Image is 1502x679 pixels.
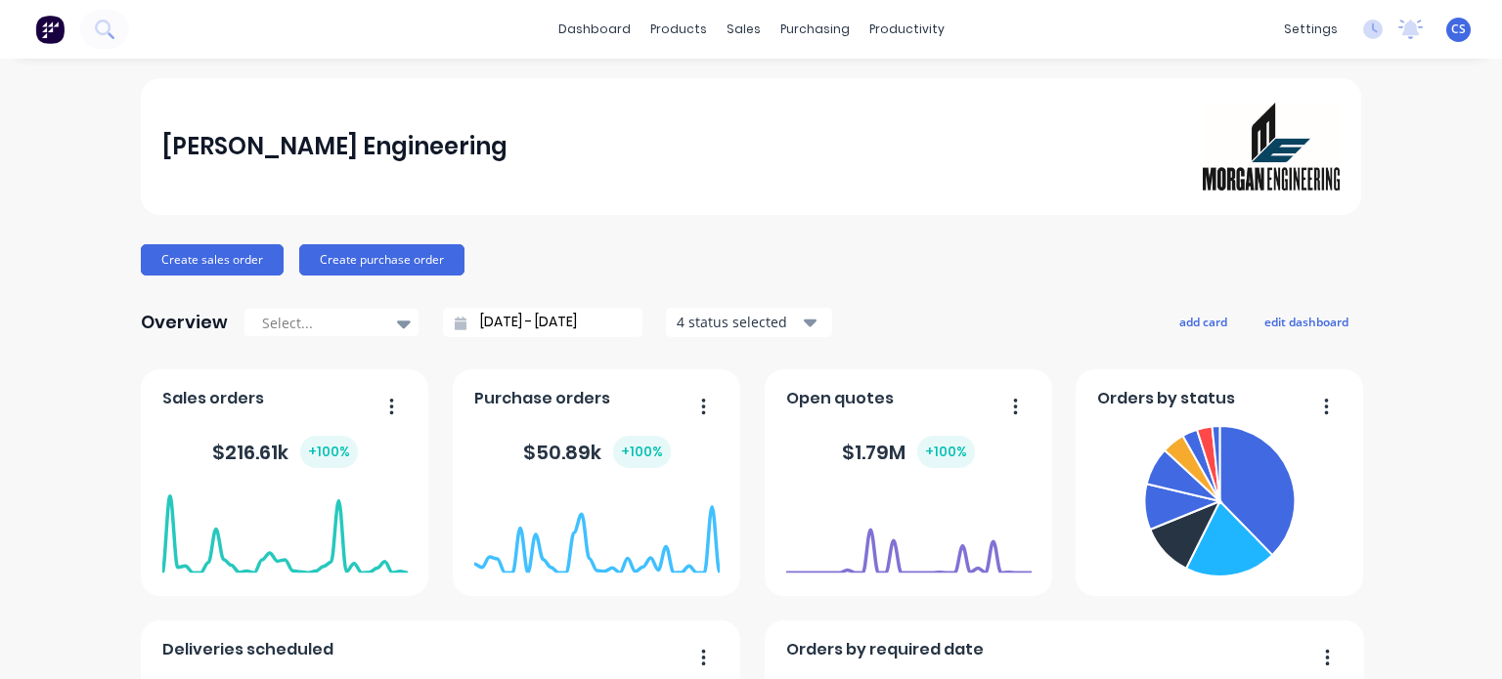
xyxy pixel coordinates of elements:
button: Create purchase order [299,244,464,276]
span: Purchase orders [474,387,610,410]
div: + 100 % [300,436,358,468]
span: Orders by status [1097,387,1235,410]
div: 4 status selected [677,312,800,332]
div: products [641,15,717,44]
div: $ 1.79M [842,436,975,468]
div: $ 216.61k [212,436,358,468]
button: add card [1167,309,1240,334]
div: + 100 % [917,436,975,468]
button: Create sales order [141,244,284,276]
a: dashboard [549,15,641,44]
span: CS [1451,21,1466,38]
button: 4 status selected [666,308,832,337]
div: settings [1274,15,1347,44]
div: Overview [141,303,228,342]
div: sales [717,15,771,44]
div: productivity [860,15,954,44]
span: Open quotes [786,387,894,410]
button: edit dashboard [1252,309,1361,334]
div: $ 50.89k [523,436,671,468]
div: + 100 % [613,436,671,468]
span: Sales orders [162,387,264,410]
img: Factory [35,15,65,44]
div: [PERSON_NAME] Engineering [162,127,508,166]
img: Morgan Engineering [1203,103,1340,191]
div: purchasing [771,15,860,44]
